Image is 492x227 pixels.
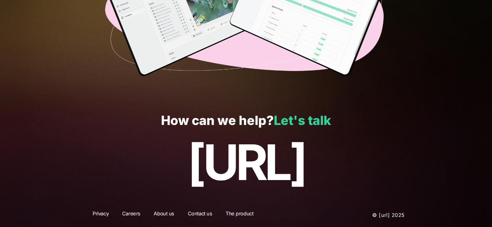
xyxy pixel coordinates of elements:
a: Privacy [88,210,114,220]
a: About us [149,210,179,220]
p: © [URL] 2025 [325,210,404,220]
p: [URL] [17,135,475,190]
p: How can we help? [17,114,475,128]
a: Contact us [183,210,217,220]
a: Careers [117,210,145,220]
a: The product [221,210,258,220]
a: Let's talk [274,113,331,128]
